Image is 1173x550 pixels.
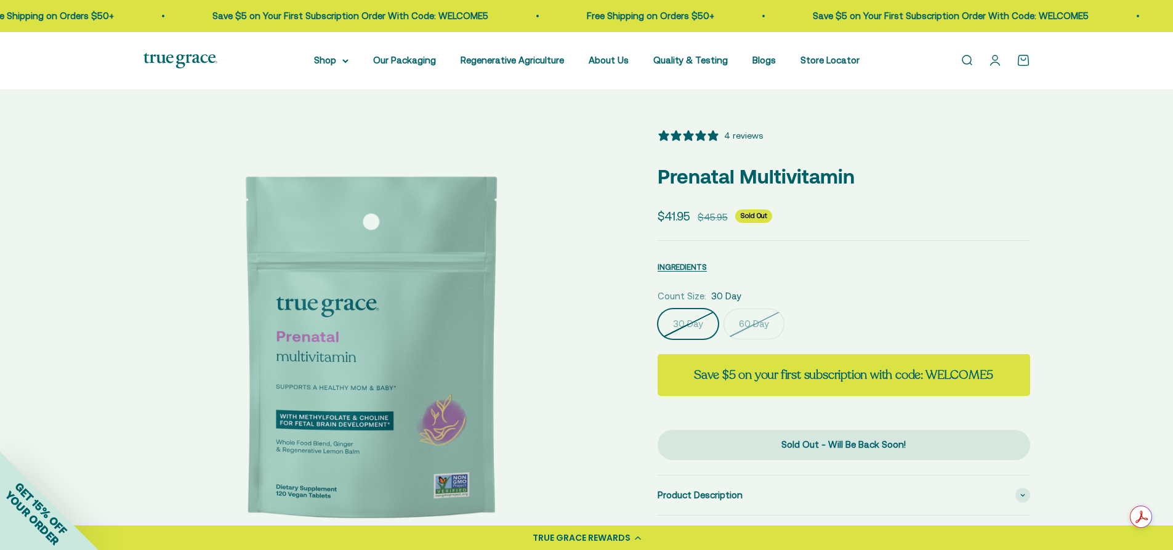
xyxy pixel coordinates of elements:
a: Free Shipping on Orders $50+ [437,10,564,21]
span: INGREDIENTS [658,262,707,272]
summary: Shop [314,53,349,68]
sale-price: $41.95 [658,207,690,225]
compare-at-price: $45.95 [698,210,728,225]
sold-out-badge: Sold Out [735,209,772,223]
span: Product Description [658,488,743,503]
a: Store Locator [800,55,860,65]
div: Sold Out - Will Be Back Soon! [682,437,1006,452]
div: 4 reviews [724,129,763,142]
a: Free Shipping on Orders $50+ [1037,10,1164,21]
summary: Product Description [658,475,1030,515]
strong: Save $5 on your first subscription with code: WELCOME5 [694,366,993,383]
p: Save $5 on Your First Subscription Order With Code: WELCOME5 [663,9,938,23]
div: TRUE GRACE REWARDS [533,532,631,544]
button: INGREDIENTS [658,259,707,274]
button: Sold Out - Will Be Back Soon! [658,430,1030,461]
a: Blogs [752,55,776,65]
a: Our Packaging [373,55,436,65]
legend: Count Size: [658,289,706,304]
a: Regenerative Agriculture [461,55,564,65]
button: 5 stars, 4 ratings [658,129,763,142]
a: About Us [589,55,629,65]
span: 30 Day [711,289,741,304]
p: Save $5 on Your First Subscription Order With Code: WELCOME5 [62,9,338,23]
p: Prenatal Multivitamin [658,161,1030,192]
span: YOUR ORDER [2,488,62,548]
span: GET 15% OFF [12,480,70,537]
a: Quality & Testing [653,55,728,65]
